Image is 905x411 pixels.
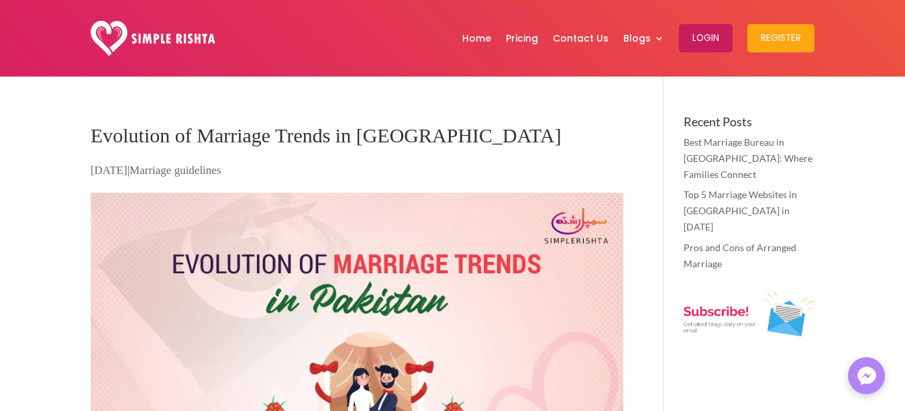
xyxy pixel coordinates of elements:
a: Register [747,3,814,73]
a: Top 5 Marriage Websites in [GEOGRAPHIC_DATA] in [DATE] [684,189,797,232]
button: Login [679,24,733,52]
a: Marriage guidelines [129,164,221,177]
p: | [91,163,624,189]
h4: Recent Posts [684,116,814,134]
span: [DATE] [91,164,127,177]
a: Login [679,3,733,73]
a: Pros and Cons of Arranged Marriage [684,242,796,269]
button: Register [747,24,814,52]
a: Best Marriage Bureau in [GEOGRAPHIC_DATA]: Where Families Connect [684,136,812,180]
a: Contact Us [553,3,608,73]
a: Pricing [506,3,538,73]
a: Blogs [623,3,664,73]
h1: Evolution of Marriage Trends in [GEOGRAPHIC_DATA] [91,116,624,163]
img: Messenger [853,363,880,390]
a: Home [462,3,491,73]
